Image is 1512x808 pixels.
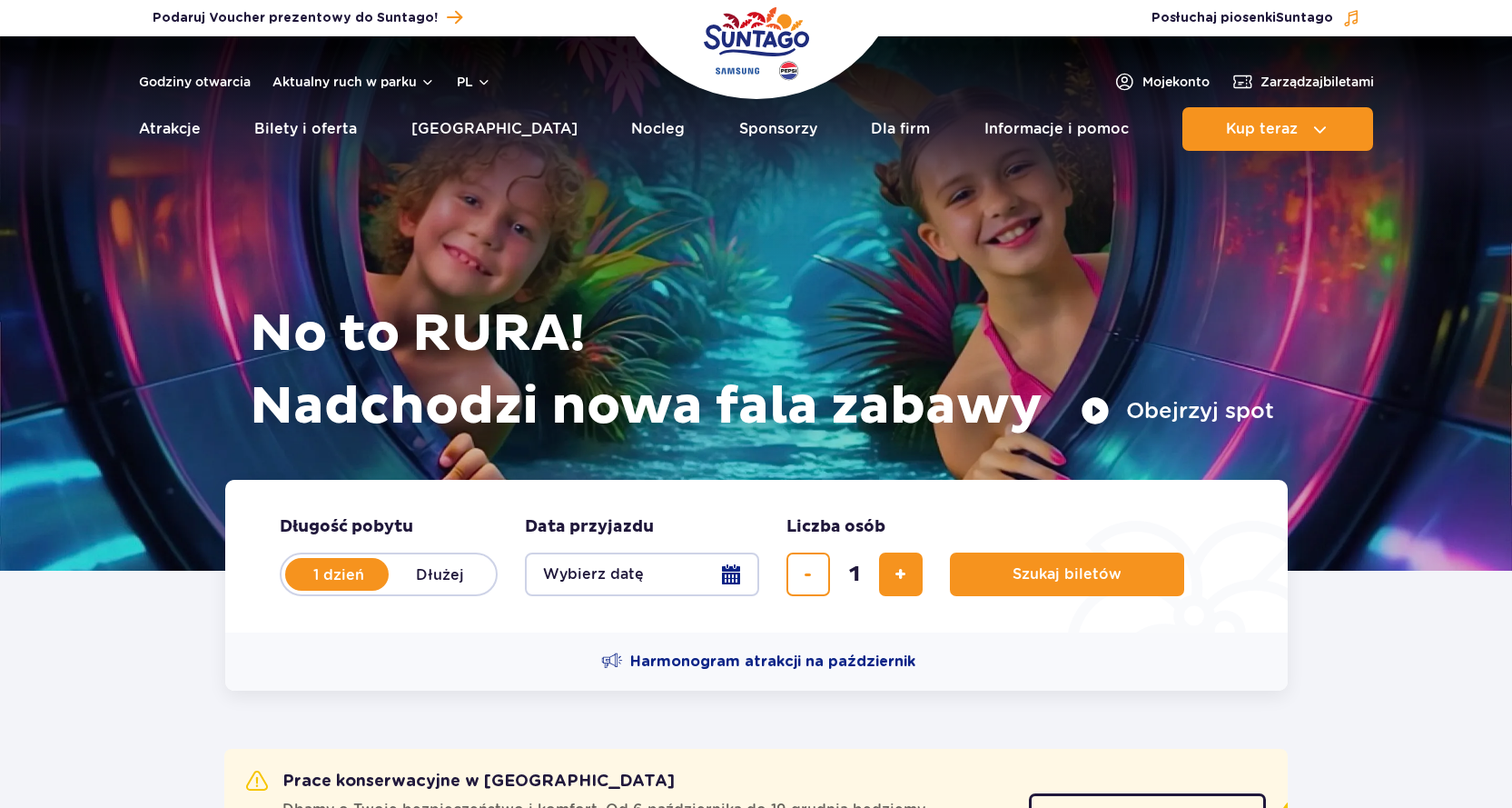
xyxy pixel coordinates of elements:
label: Dłużej [389,555,492,594]
a: Bilety i oferta [254,107,357,151]
span: Podaruj Voucher prezentowy do Suntago! [153,9,438,27]
span: Zarządzaj biletami [1260,73,1374,91]
button: Kup teraz [1182,107,1373,151]
a: Godziny otwarcia [139,73,251,91]
button: Obejrzyj spot [1081,396,1274,425]
h2: Prace konserwacyjne w [GEOGRAPHIC_DATA] [246,771,675,793]
button: dodaj bilet [879,553,923,596]
a: Sponsorzy [739,107,817,151]
span: Szukaj biletów [1013,566,1122,583]
span: Data przyjazdu [525,516,654,538]
a: [GEOGRAPHIC_DATA] [411,107,578,151]
a: Dla firm [871,107,930,151]
span: Suntago [1276,12,1333,25]
a: Informacje i pomoc [984,107,1129,151]
input: liczba biletów [833,553,876,596]
h1: No to RURA! Nadchodzi nowa fala zabawy [250,298,1274,444]
span: Długość pobytu [280,516,413,538]
a: Atrakcje [139,107,201,151]
span: Liczba osób [786,516,885,538]
a: Podaruj Voucher prezentowy do Suntago! [153,5,462,30]
button: pl [457,73,491,91]
label: 1 dzień [287,555,390,594]
button: Wybierz datę [525,553,759,596]
span: Kup teraz [1226,121,1298,137]
a: Nocleg [631,107,685,151]
span: Harmonogram atrakcji na październik [630,652,915,672]
button: Szukaj biletów [950,553,1184,596]
span: Moje konto [1142,73,1210,91]
span: Posłuchaj piosenki [1151,9,1333,27]
a: Zarządzajbiletami [1231,71,1374,93]
button: usuń bilet [786,553,830,596]
a: Harmonogram atrakcji na październik [601,651,915,673]
a: Mojekonto [1113,71,1210,93]
button: Posłuchaj piosenkiSuntago [1151,9,1360,27]
form: Planowanie wizyty w Park of Poland [225,480,1288,633]
button: Aktualny ruch w parku [272,75,435,89]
